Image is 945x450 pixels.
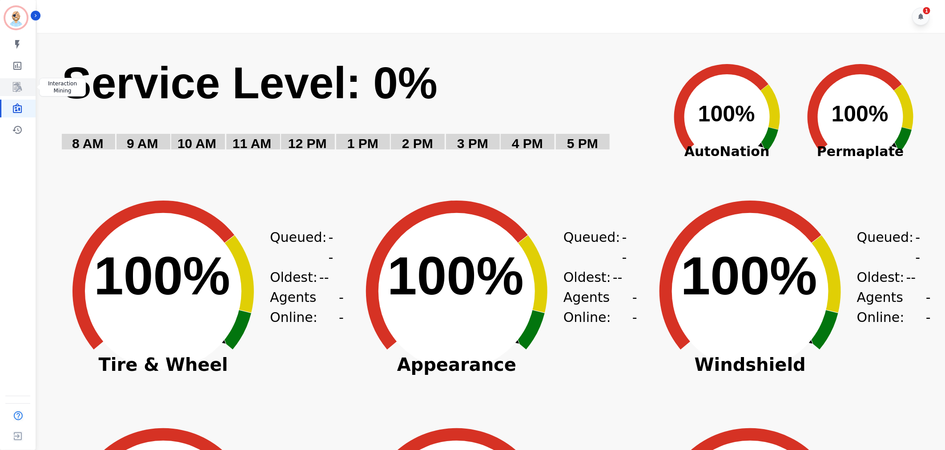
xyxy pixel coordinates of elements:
[5,7,27,28] img: Bordered avatar
[563,267,630,287] div: Oldest:
[857,267,924,287] div: Oldest:
[563,287,639,327] div: Agents Online:
[270,287,346,327] div: Agents Online:
[329,227,337,267] span: --
[346,360,568,369] span: Appearance
[72,136,104,151] text: 8 AM
[347,136,378,151] text: 1 PM
[567,136,598,151] text: 5 PM
[794,141,927,161] span: Permaplate
[613,267,623,287] span: --
[563,227,630,267] div: Queued:
[832,101,889,126] text: 100%
[177,136,216,151] text: 10 AM
[632,287,639,327] span: --
[512,136,543,151] text: 4 PM
[387,246,524,305] text: 100%
[127,136,158,151] text: 9 AM
[660,141,794,161] span: AutoNation
[61,56,655,165] svg: Service Level: 0%
[233,136,271,151] text: 11 AM
[926,287,933,327] span: --
[923,7,930,14] div: 1
[319,267,329,287] span: --
[270,227,337,267] div: Queued:
[94,246,230,305] text: 100%
[681,246,817,305] text: 100%
[288,136,327,151] text: 12 PM
[639,360,861,369] span: Windshield
[857,227,924,267] div: Queued:
[857,287,933,327] div: Agents Online:
[457,136,488,151] text: 3 PM
[402,136,433,151] text: 2 PM
[622,227,630,267] span: --
[62,58,438,108] text: Service Level: 0%
[52,360,274,369] span: Tire & Wheel
[339,287,346,327] span: --
[270,267,337,287] div: Oldest:
[698,101,755,126] text: 100%
[916,227,924,267] span: --
[906,267,916,287] span: --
